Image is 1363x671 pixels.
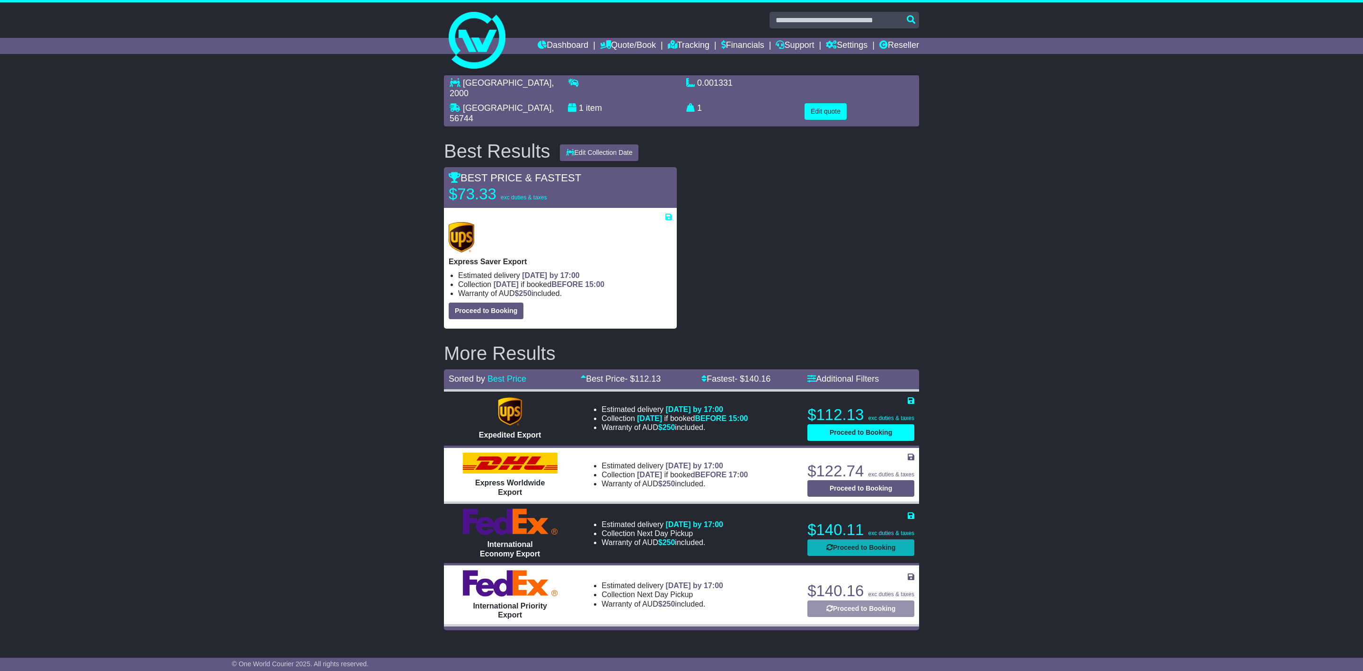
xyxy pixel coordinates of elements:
[807,480,914,497] button: Proceed to Booking
[522,271,580,279] span: [DATE] by 17:00
[473,602,547,619] span: International Priority Export
[475,479,545,496] span: Express Worldwide Export
[439,141,555,161] div: Best Results
[729,471,748,479] span: 17:00
[458,289,672,298] li: Warranty of AUD included.
[807,374,879,384] a: Additional Filters
[665,582,723,590] span: [DATE] by 17:00
[868,471,914,478] span: exc duties & taxes
[600,38,656,54] a: Quote/Book
[665,405,723,413] span: [DATE] by 17:00
[602,405,748,414] li: Estimated delivery
[807,582,914,600] p: $140.16
[602,423,748,432] li: Warranty of AUD included.
[663,600,675,608] span: 250
[729,414,748,422] span: 15:00
[637,529,693,537] span: Next Day Pickup
[519,289,531,297] span: 250
[602,470,748,479] li: Collection
[581,374,661,384] a: Best Price- $112.13
[444,343,919,364] h2: More Results
[602,529,723,538] li: Collection
[498,397,522,426] img: UPS (new): Expedited Export
[665,462,723,470] span: [DATE] by 17:00
[807,424,914,441] button: Proceed to Booking
[602,590,723,599] li: Collection
[602,599,723,608] li: Warranty of AUD included.
[868,415,914,421] span: exc duties & taxes
[735,374,770,384] span: - $
[744,374,770,384] span: 140.16
[579,103,584,113] span: 1
[665,520,723,528] span: [DATE] by 17:00
[450,103,554,123] span: , 56744
[602,520,723,529] li: Estimated delivery
[463,570,558,597] img: FedEx Express: International Priority Export
[637,590,693,599] span: Next Day Pickup
[494,280,519,288] span: [DATE]
[586,103,602,113] span: item
[449,303,523,319] button: Proceed to Booking
[480,540,540,557] span: International Economy Export
[701,374,770,384] a: Fastest- $140.16
[479,431,541,439] span: Expedited Export
[449,222,474,252] img: UPS (new): Express Saver Export
[826,38,867,54] a: Settings
[449,172,581,184] span: BEST PRICE & FASTEST
[487,374,526,384] a: Best Price
[721,38,764,54] a: Financials
[879,38,919,54] a: Reseller
[449,185,567,204] p: $73.33
[868,591,914,598] span: exc duties & taxes
[494,280,604,288] span: if booked
[458,280,672,289] li: Collection
[695,471,726,479] span: BEFORE
[449,374,485,384] span: Sorted by
[551,280,583,288] span: BEFORE
[602,414,748,423] li: Collection
[807,539,914,556] button: Proceed to Booking
[697,103,702,113] span: 1
[602,538,723,547] li: Warranty of AUD included.
[807,600,914,617] button: Proceed to Booking
[602,479,748,488] li: Warranty of AUD included.
[463,453,558,474] img: DHL: Express Worldwide Export
[463,103,551,113] span: [GEOGRAPHIC_DATA]
[635,374,661,384] span: 112.13
[602,461,748,470] li: Estimated delivery
[538,38,588,54] a: Dashboard
[668,38,709,54] a: Tracking
[695,414,726,422] span: BEFORE
[776,38,814,54] a: Support
[637,414,748,422] span: if booked
[663,480,675,488] span: 250
[658,480,675,488] span: $
[663,423,675,431] span: 250
[232,660,369,668] span: © One World Courier 2025. All rights reserved.
[514,289,531,297] span: $
[697,78,733,88] span: 0.001331
[501,194,547,201] span: exc duties & taxes
[658,423,675,431] span: $
[449,257,672,266] p: Express Saver Export
[805,103,847,120] button: Edit quote
[637,414,662,422] span: [DATE]
[807,462,914,481] p: $122.74
[625,374,661,384] span: - $
[637,471,748,479] span: if booked
[637,471,662,479] span: [DATE]
[663,538,675,546] span: 250
[450,78,554,98] span: , 2000
[602,581,723,590] li: Estimated delivery
[658,600,675,608] span: $
[585,280,604,288] span: 15:00
[658,538,675,546] span: $
[463,78,551,88] span: [GEOGRAPHIC_DATA]
[807,405,914,424] p: $112.13
[463,509,558,535] img: FedEx Express: International Economy Export
[458,271,672,280] li: Estimated delivery
[560,144,639,161] button: Edit Collection Date
[807,520,914,539] p: $140.11
[868,530,914,537] span: exc duties & taxes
